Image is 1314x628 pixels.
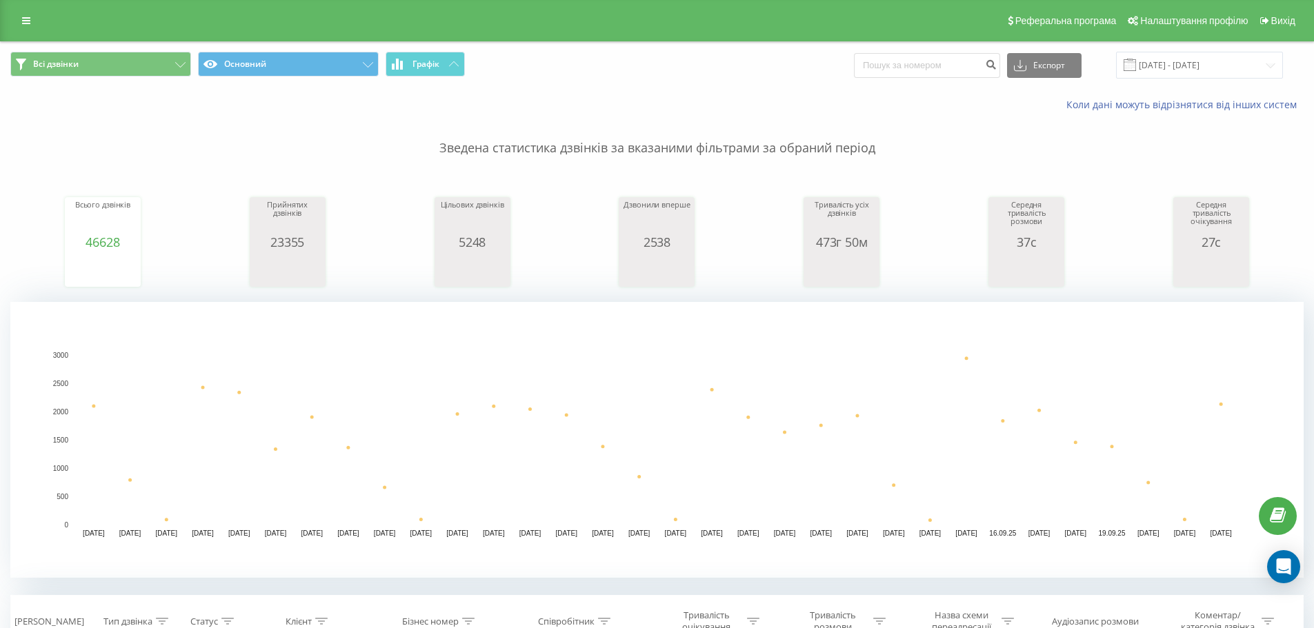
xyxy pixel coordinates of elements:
text: [DATE] [1174,529,1196,537]
text: [DATE] [665,529,687,537]
div: 37с [992,235,1061,249]
text: [DATE] [410,529,432,537]
div: 5248 [438,235,507,249]
text: [DATE] [83,529,105,537]
text: [DATE] [483,529,505,537]
text: [DATE] [737,529,759,537]
p: Зведена статистика дзвінків за вказаними фільтрами за обраний період [10,112,1304,157]
text: [DATE] [774,529,796,537]
div: Open Intercom Messenger [1267,550,1300,583]
text: [DATE] [701,529,723,537]
span: Всі дзвінки [33,59,79,70]
svg: A chart. [992,249,1061,290]
div: Клієнт [286,616,312,627]
text: [DATE] [192,529,214,537]
text: 16.09.25 [989,529,1016,537]
div: Аудіозапис розмови [1052,616,1139,627]
text: [DATE] [1210,529,1232,537]
div: Цільових дзвінків [438,201,507,235]
text: [DATE] [883,529,905,537]
text: [DATE] [1137,529,1159,537]
a: Коли дані можуть відрізнятися вiд інших систем [1066,98,1304,111]
text: [DATE] [1028,529,1051,537]
text: 500 [57,493,68,500]
text: [DATE] [628,529,650,537]
div: Середня тривалість очікування [1177,201,1246,235]
text: 1000 [53,465,69,472]
span: Графік [412,59,439,69]
div: Статус [190,616,218,627]
text: [DATE] [265,529,287,537]
button: Всі дзвінки [10,52,191,77]
text: [DATE] [555,529,577,537]
button: Графік [386,52,465,77]
text: [DATE] [846,529,868,537]
text: [DATE] [919,529,942,537]
div: Середня тривалість розмови [992,201,1061,235]
input: Пошук за номером [854,53,1000,78]
svg: A chart. [253,249,322,290]
text: [DATE] [592,529,614,537]
div: Бізнес номер [402,616,459,627]
text: [DATE] [374,529,396,537]
svg: A chart. [68,249,137,290]
text: 3000 [53,352,69,359]
div: Дзвонили вперше [622,201,691,235]
div: Тип дзвінка [103,616,152,627]
svg: A chart. [438,249,507,290]
text: [DATE] [519,529,541,537]
text: [DATE] [156,529,178,537]
div: Прийнятих дзвінків [253,201,322,235]
span: Налаштування профілю [1140,15,1248,26]
div: [PERSON_NAME] [14,616,84,627]
div: 2538 [622,235,691,249]
text: [DATE] [301,529,323,537]
text: [DATE] [955,529,977,537]
div: Співробітник [538,616,595,627]
text: [DATE] [1065,529,1087,537]
text: [DATE] [119,529,141,537]
svg: A chart. [10,302,1304,578]
text: 1500 [53,436,69,444]
span: Реферальна програма [1015,15,1117,26]
div: Тривалість усіх дзвінків [807,201,876,235]
button: Основний [198,52,379,77]
div: 27с [1177,235,1246,249]
text: [DATE] [337,529,359,537]
text: [DATE] [228,529,250,537]
span: Вихід [1271,15,1295,26]
svg: A chart. [807,249,876,290]
text: 2000 [53,408,69,416]
div: 46628 [68,235,137,249]
text: [DATE] [446,529,468,537]
svg: A chart. [622,249,691,290]
button: Експорт [1007,53,1082,78]
svg: A chart. [1177,249,1246,290]
text: 19.09.25 [1099,529,1126,537]
div: 473г 50м [807,235,876,249]
text: 2500 [53,380,69,387]
div: 23355 [253,235,322,249]
div: Всього дзвінків [68,201,137,235]
text: 0 [64,521,68,529]
text: [DATE] [810,529,832,537]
